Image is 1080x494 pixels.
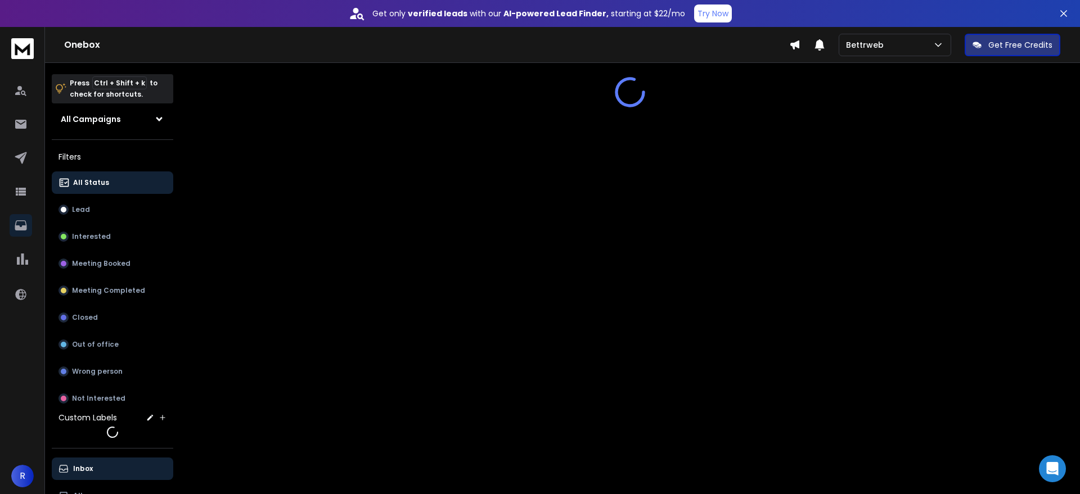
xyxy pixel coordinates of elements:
[64,38,789,52] h1: Onebox
[58,412,117,423] h3: Custom Labels
[52,225,173,248] button: Interested
[52,149,173,165] h3: Filters
[52,360,173,383] button: Wrong person
[52,279,173,302] button: Meeting Completed
[1039,455,1066,482] div: Open Intercom Messenger
[92,76,147,89] span: Ctrl + Shift + k
[11,38,34,59] img: logo
[694,4,732,22] button: Try Now
[72,232,111,241] p: Interested
[52,333,173,356] button: Out of office
[72,259,130,268] p: Meeting Booked
[72,394,125,403] p: Not Interested
[61,114,121,125] h1: All Campaigns
[965,34,1060,56] button: Get Free Credits
[52,198,173,221] button: Lead
[52,306,173,329] button: Closed
[11,465,34,487] button: R
[72,367,123,376] p: Wrong person
[846,39,888,51] p: Bettrweb
[73,464,93,473] p: Inbox
[52,108,173,130] button: All Campaigns
[503,8,609,19] strong: AI-powered Lead Finder,
[52,457,173,480] button: Inbox
[73,178,109,187] p: All Status
[988,39,1052,51] p: Get Free Credits
[372,8,685,19] p: Get only with our starting at $22/mo
[52,252,173,275] button: Meeting Booked
[697,8,728,19] p: Try Now
[72,286,145,295] p: Meeting Completed
[52,171,173,194] button: All Status
[52,387,173,410] button: Not Interested
[72,205,90,214] p: Lead
[70,78,157,100] p: Press to check for shortcuts.
[72,313,98,322] p: Closed
[408,8,467,19] strong: verified leads
[72,340,119,349] p: Out of office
